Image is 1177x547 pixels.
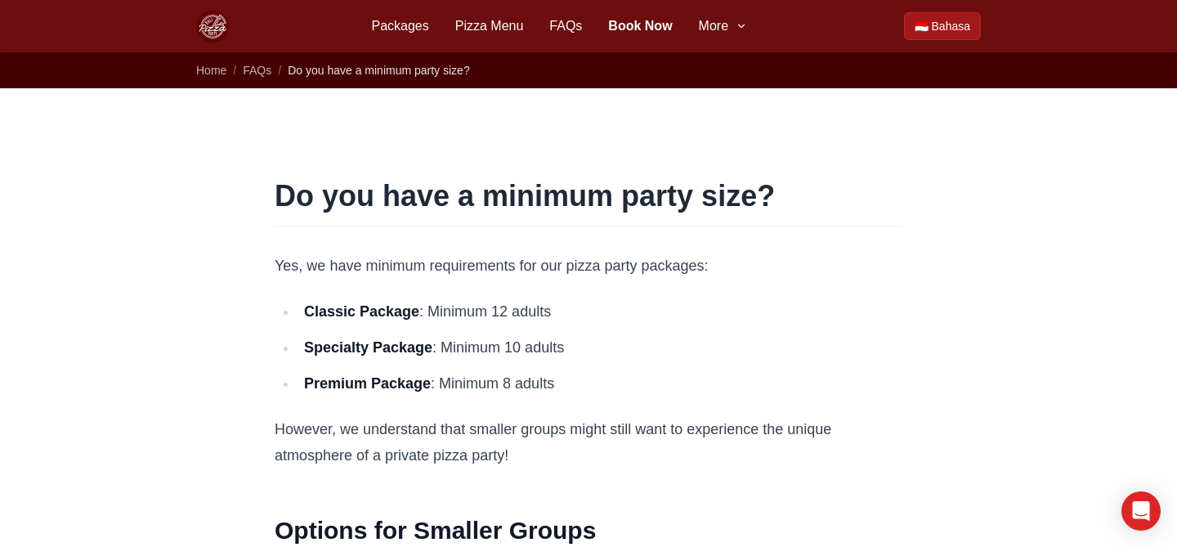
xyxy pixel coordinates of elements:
li: : Minimum 12 adults [298,298,902,325]
div: Open Intercom Messenger [1121,491,1161,531]
strong: Premium Package [304,375,431,392]
span: Do you have a minimum party size? [288,64,470,77]
span: More [699,16,728,36]
strong: Specialty Package [304,339,432,356]
a: Home [196,64,226,77]
a: Beralih ke Bahasa Indonesia [904,12,981,40]
button: More [699,16,748,36]
a: Book Now [608,16,672,36]
li: / [233,62,236,78]
strong: Classic Package [304,303,419,320]
p: Yes, we have minimum requirements for our pizza party packages: [275,253,902,279]
span: Bahasa [932,18,970,34]
li: : Minimum 10 adults [298,334,902,361]
li: : Minimum 8 adults [298,370,902,397]
a: FAQs [549,16,582,36]
p: However, we understand that smaller groups might still want to experience the unique atmosphere o... [275,416,902,469]
h2: Options for Smaller Groups [275,514,902,547]
a: FAQs [243,64,271,77]
a: Packages [371,16,428,36]
a: Pizza Menu [455,16,524,36]
li: / [278,62,281,78]
img: Bali Pizza Party Logo [196,10,229,43]
h1: Do you have a minimum party size? [275,180,902,213]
